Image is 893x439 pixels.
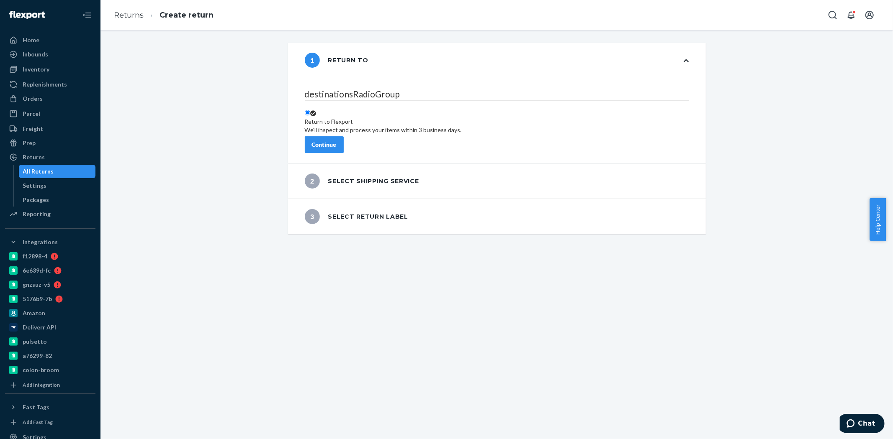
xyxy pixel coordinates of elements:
[23,281,50,289] div: gnzsuz-v5
[305,136,344,153] button: Continue
[23,167,54,176] div: All Returns
[5,380,95,390] a: Add Integration
[305,174,320,189] span: 2
[5,92,95,105] a: Orders
[160,10,214,20] a: Create return
[5,292,95,306] a: 5176b9-7b
[5,250,95,263] a: f12898-4
[5,264,95,277] a: 6e639d-fc
[23,419,53,426] div: Add Fast Tag
[23,403,49,411] div: Fast Tags
[870,198,886,241] button: Help Center
[5,278,95,291] a: gnzsuz-v5
[23,125,43,133] div: Freight
[23,266,51,275] div: 6e639d-fc
[23,196,49,204] div: Packages
[19,165,96,178] a: All Returns
[23,94,43,103] div: Orders
[23,36,39,44] div: Home
[305,117,462,126] div: Return to Flexport
[5,33,95,47] a: Home
[5,401,95,414] button: Fast Tags
[5,335,95,348] a: pulsetto
[5,136,95,150] a: Prep
[114,10,144,20] a: Returns
[23,337,47,346] div: pulsetto
[23,80,67,89] div: Replenishments
[843,7,860,23] button: Open notifications
[23,323,56,332] div: Deliverr API
[23,238,58,246] div: Integrations
[23,110,40,118] div: Parcel
[23,153,45,161] div: Returns
[79,7,95,23] button: Close Navigation
[23,352,52,360] div: a76299-82
[19,179,96,192] a: Settings
[5,321,95,334] a: Deliverr API
[305,53,368,68] div: Return to
[305,88,689,101] legend: destinationsRadioGroup
[840,414,885,435] iframe: Opens a widget where you can chat to one of our agents
[305,209,320,224] span: 3
[305,126,462,134] div: We'll inspect and process your items within 3 business days.
[23,252,47,260] div: f12898-4
[305,174,419,189] div: Select shipping service
[5,207,95,221] a: Reporting
[861,7,878,23] button: Open account menu
[23,366,59,374] div: colon-broom
[5,78,95,91] a: Replenishments
[9,11,45,19] img: Flexport logo
[5,363,95,377] a: colon-broom
[5,63,95,76] a: Inventory
[305,209,408,224] div: Select return label
[23,309,45,317] div: Amazon
[305,53,320,68] span: 1
[5,306,95,320] a: Amazon
[19,193,96,207] a: Packages
[305,110,310,115] input: Return to FlexportWe'll inspect and process your items within 3 business days.
[312,140,337,149] div: Continue
[23,181,47,190] div: Settings
[5,235,95,249] button: Integrations
[107,3,220,28] ol: breadcrumbs
[23,295,52,303] div: 5176b9-7b
[23,65,49,74] div: Inventory
[5,417,95,427] a: Add Fast Tag
[23,210,51,218] div: Reporting
[23,139,36,147] div: Prep
[5,48,95,61] a: Inbounds
[5,122,95,135] a: Freight
[5,107,95,120] a: Parcel
[23,50,48,59] div: Inbounds
[5,151,95,164] a: Returns
[824,7,841,23] button: Open Search Box
[23,381,60,388] div: Add Integration
[5,349,95,362] a: a76299-82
